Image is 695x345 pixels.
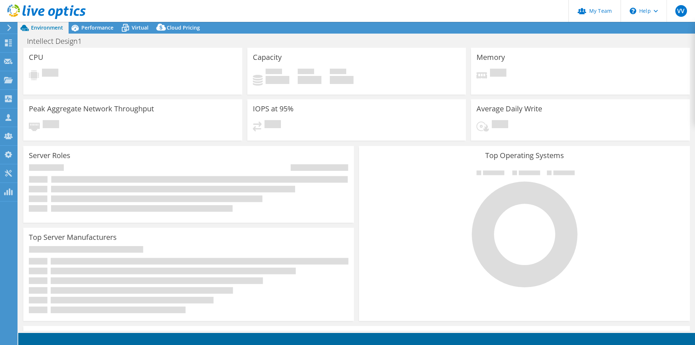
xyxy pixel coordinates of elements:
[29,105,154,113] h3: Peak Aggregate Network Throughput
[476,105,542,113] h3: Average Daily Write
[43,120,59,130] span: Pending
[265,120,281,130] span: Pending
[81,24,113,31] span: Performance
[167,24,200,31] span: Cloud Pricing
[492,120,508,130] span: Pending
[266,76,289,84] h4: 0 GiB
[132,24,148,31] span: Virtual
[31,24,63,31] span: Environment
[476,53,505,61] h3: Memory
[490,69,506,78] span: Pending
[298,76,321,84] h4: 0 GiB
[42,69,58,78] span: Pending
[364,152,684,160] h3: Top Operating Systems
[266,69,282,76] span: Used
[253,105,294,113] h3: IOPS at 95%
[330,69,346,76] span: Total
[298,69,314,76] span: Free
[675,5,687,17] span: VV
[29,53,43,61] h3: CPU
[29,152,70,160] h3: Server Roles
[29,233,117,241] h3: Top Server Manufacturers
[330,76,354,84] h4: 0 GiB
[253,53,282,61] h3: Capacity
[630,8,636,14] svg: \n
[24,37,93,45] h1: Intellect Design1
